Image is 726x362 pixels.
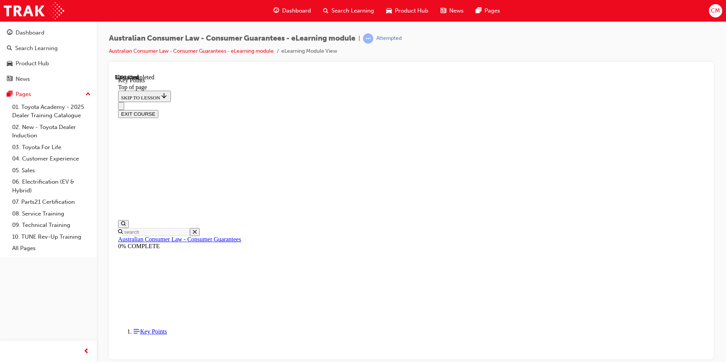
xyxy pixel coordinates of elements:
[9,153,94,165] a: 04. Customer Experience
[317,3,380,19] a: search-iconSearch Learning
[323,6,328,16] span: search-icon
[109,34,355,43] span: Australian Consumer Law - Consumer Guarantees - eLearning module
[476,6,481,16] span: pages-icon
[3,57,94,71] a: Product Hub
[109,48,274,54] a: Australian Consumer Law - Consumer Guarantees - eLearning module
[709,4,722,17] button: CM
[440,6,446,16] span: news-icon
[711,6,720,15] span: CM
[7,76,13,83] span: news-icon
[485,6,500,15] span: Pages
[84,347,89,356] span: prev-icon
[9,196,94,208] a: 07. Parts21 Certification
[3,72,94,86] a: News
[3,162,126,168] a: Australian Consumer Law - Consumer Guarantees
[395,6,428,15] span: Product Hub
[358,34,360,43] span: |
[7,91,13,98] span: pages-icon
[3,87,94,101] button: Pages
[282,6,311,15] span: Dashboard
[15,44,58,53] div: Search Learning
[85,90,91,99] span: up-icon
[380,3,434,19] a: car-iconProduct Hub
[9,176,94,196] a: 06. Electrification (EV & Hybrid)
[3,10,590,17] div: Top of page
[331,6,374,15] span: Search Learning
[16,28,44,37] div: Dashboard
[9,165,94,176] a: 05. Sales
[8,154,75,162] input: Search
[267,3,317,19] a: guage-iconDashboard
[3,3,590,10] div: Key Points
[470,3,506,19] a: pages-iconPages
[16,75,30,83] div: News
[16,59,49,68] div: Product Hub
[281,47,337,56] li: eLearning Module View
[9,101,94,121] a: 01. Toyota Academy - 2025 Dealer Training Catalogue
[449,6,464,15] span: News
[4,2,64,19] img: Trak
[6,21,53,27] span: SKIP TO LESSON
[9,142,94,153] a: 03. Toyota For Life
[16,90,31,99] div: Pages
[3,41,94,55] a: Search Learning
[434,3,470,19] a: news-iconNews
[9,242,94,254] a: All Pages
[3,24,94,87] button: DashboardSearch LearningProduct HubNews
[386,6,392,16] span: car-icon
[9,121,94,142] a: 02. New - Toyota Dealer Induction
[9,208,94,220] a: 08. Service Training
[7,30,13,36] span: guage-icon
[9,219,94,231] a: 09. Technical Training
[273,6,279,16] span: guage-icon
[3,28,9,36] button: Close navigation menu
[75,154,85,162] button: Close search menu
[3,169,590,176] div: 0% COMPLETE
[7,60,13,67] span: car-icon
[363,33,373,44] span: learningRecordVerb_ATTEMPT-icon
[3,36,43,44] button: EXIT COURSE
[376,35,402,42] div: Attempted
[9,231,94,243] a: 10. TUNE Rev-Up Training
[3,17,56,28] button: SKIP TO LESSON
[3,26,94,40] a: Dashboard
[7,45,12,52] span: search-icon
[3,146,14,154] button: Open search menu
